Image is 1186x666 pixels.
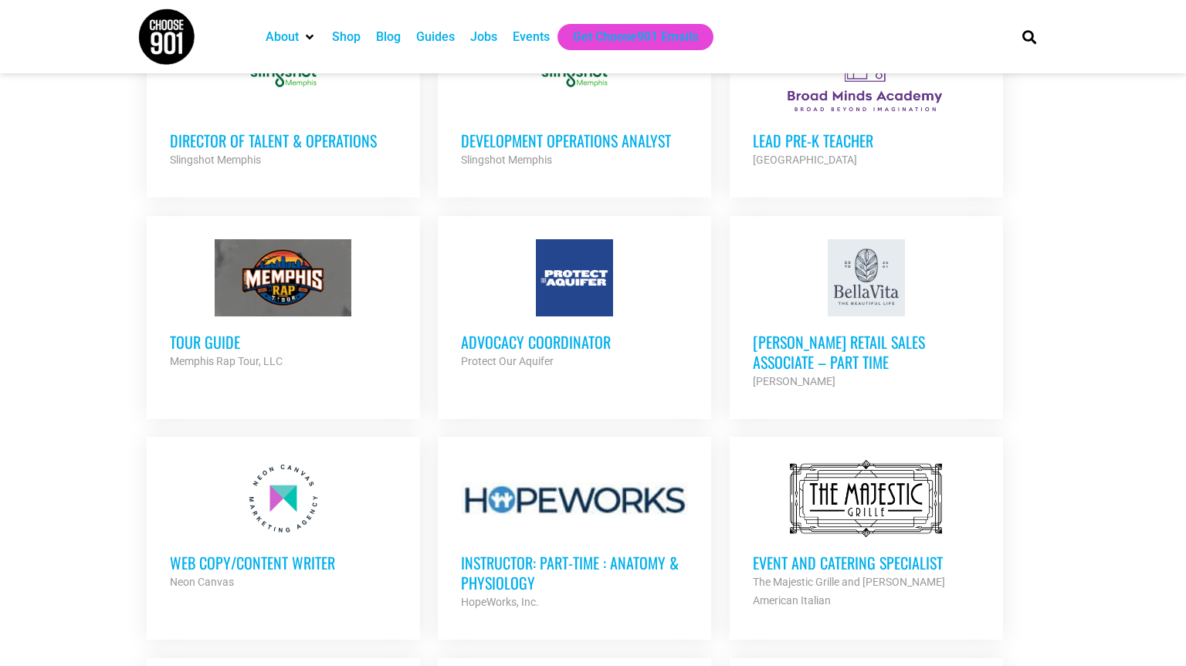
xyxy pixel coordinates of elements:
a: About [266,28,299,46]
h3: Instructor: Part-Time : Anatomy & Physiology [461,553,688,593]
a: Get Choose901 Emails [573,28,698,46]
a: Event and Catering Specialist The Majestic Grille and [PERSON_NAME] American Italian [730,437,1003,633]
div: About [258,24,324,50]
strong: The Majestic Grille and [PERSON_NAME] American Italian [753,576,945,607]
nav: Main nav [258,24,996,50]
strong: Memphis Rap Tour, LLC [170,355,283,367]
h3: Director of Talent & Operations [170,130,397,150]
h3: [PERSON_NAME] Retail Sales Associate – Part Time [753,332,980,372]
a: Jobs [470,28,497,46]
a: Web Copy/Content Writer Neon Canvas [147,437,420,614]
a: Tour Guide Memphis Rap Tour, LLC [147,216,420,394]
a: Lead Pre-K Teacher [GEOGRAPHIC_DATA] [730,15,1003,192]
a: Shop [332,28,361,46]
h3: Lead Pre-K Teacher [753,130,980,150]
strong: Neon Canvas [170,576,234,588]
div: Search [1017,24,1042,49]
h3: Development Operations Analyst [461,130,688,150]
a: Events [513,28,550,46]
a: [PERSON_NAME] Retail Sales Associate – Part Time [PERSON_NAME] [730,216,1003,414]
a: Director of Talent & Operations Slingshot Memphis [147,15,420,192]
a: Development Operations Analyst Slingshot Memphis [438,15,711,192]
strong: [PERSON_NAME] [753,375,835,387]
a: Blog [376,28,401,46]
h3: Event and Catering Specialist [753,553,980,573]
strong: Slingshot Memphis [461,154,552,166]
a: Guides [416,28,455,46]
strong: HopeWorks, Inc. [461,596,539,608]
strong: [GEOGRAPHIC_DATA] [753,154,857,166]
a: Advocacy Coordinator Protect Our Aquifer [438,216,711,394]
strong: Protect Our Aquifer [461,355,554,367]
h3: Web Copy/Content Writer [170,553,397,573]
h3: Advocacy Coordinator [461,332,688,352]
h3: Tour Guide [170,332,397,352]
a: Instructor: Part-Time : Anatomy & Physiology HopeWorks, Inc. [438,437,711,634]
strong: Slingshot Memphis [170,154,261,166]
